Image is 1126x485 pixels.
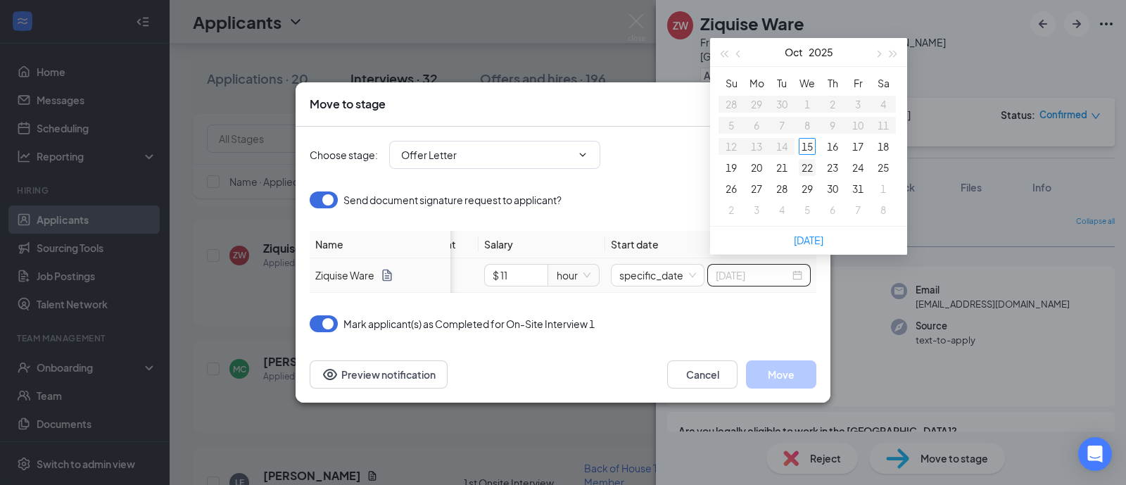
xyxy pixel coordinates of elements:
[795,136,820,157] td: 2025-10-15
[748,159,765,176] div: 20
[820,136,845,157] td: 2025-10-16
[809,38,833,66] button: 2025
[769,199,795,220] td: 2025-11-04
[310,96,386,112] h3: Move to stage
[773,159,790,176] div: 21
[849,180,866,197] div: 31
[845,199,871,220] td: 2025-11-07
[773,201,790,218] div: 4
[719,178,744,199] td: 2025-10-26
[875,159,892,176] div: 25
[871,178,896,199] td: 2025-11-01
[824,159,841,176] div: 23
[820,199,845,220] td: 2025-11-06
[773,180,790,197] div: 28
[799,138,816,155] div: 15
[795,73,820,94] th: We
[723,159,740,176] div: 19
[871,136,896,157] td: 2025-10-18
[871,199,896,220] td: 2025-11-08
[795,199,820,220] td: 2025-11-05
[723,180,740,197] div: 26
[719,73,744,94] th: Su
[849,159,866,176] div: 24
[619,265,696,286] span: specific_date
[849,138,866,155] div: 17
[799,180,816,197] div: 29
[310,231,450,258] th: Name
[824,180,841,197] div: 30
[577,149,588,160] svg: ChevronDown
[769,73,795,94] th: Tu
[875,201,892,218] div: 8
[849,201,866,218] div: 7
[845,136,871,157] td: 2025-10-17
[820,178,845,199] td: 2025-10-30
[871,73,896,94] th: Sa
[716,267,790,283] input: Select date
[723,201,740,218] div: 2
[744,157,769,178] td: 2025-10-20
[310,147,378,163] span: Choose stage :
[744,199,769,220] td: 2025-11-03
[820,73,845,94] th: Th
[824,138,841,155] div: 16
[875,180,892,197] div: 1
[785,38,803,66] button: Oct
[845,178,871,199] td: 2025-10-31
[719,157,744,178] td: 2025-10-19
[605,231,816,258] th: Start date
[748,201,765,218] div: 3
[746,360,816,389] button: Move
[343,191,562,208] span: Send document signature request to applicant?
[667,360,738,389] button: Cancel
[799,159,816,176] div: 22
[744,73,769,94] th: Mo
[380,268,394,282] svg: Document
[795,157,820,178] td: 2025-10-22
[748,180,765,197] div: 27
[479,231,605,258] th: Salary
[845,73,871,94] th: Fr
[315,267,374,283] span: Ziquise Ware
[343,315,595,332] span: Mark applicant(s) as Completed for On-Site Interview 1
[871,157,896,178] td: 2025-10-25
[820,157,845,178] td: 2025-10-23
[769,178,795,199] td: 2025-10-28
[845,157,871,178] td: 2025-10-24
[557,265,590,286] span: hour
[795,178,820,199] td: 2025-10-29
[1078,437,1112,471] div: Open Intercom Messenger
[719,199,744,220] td: 2025-11-02
[799,201,816,218] div: 5
[744,178,769,199] td: 2025-10-27
[310,360,448,389] button: Preview notificationEye
[875,138,892,155] div: 18
[322,366,339,383] svg: Eye
[824,201,841,218] div: 6
[769,157,795,178] td: 2025-10-21
[794,234,823,246] a: [DATE]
